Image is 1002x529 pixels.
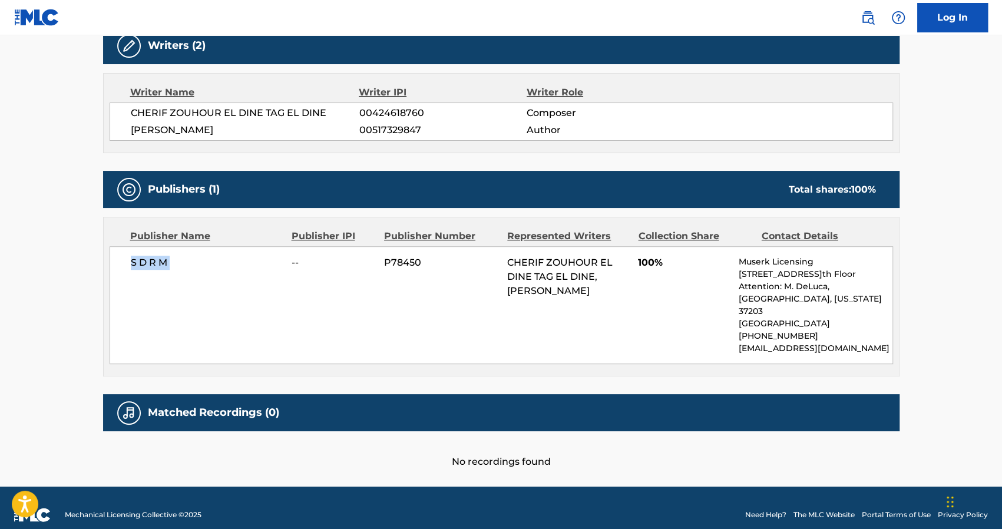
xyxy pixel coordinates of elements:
div: No recordings found [103,431,900,469]
a: Log In [917,3,988,32]
span: Composer [527,106,679,120]
h5: Publishers (1) [148,183,220,196]
img: search [861,11,875,25]
span: -- [292,256,375,270]
a: Public Search [856,6,879,29]
span: Author [527,123,679,137]
div: Publisher Number [384,229,498,243]
a: Portal Terms of Use [862,510,931,520]
span: 100% [638,256,729,270]
iframe: Chat Widget [943,472,1002,529]
img: Matched Recordings [122,406,136,420]
span: [PERSON_NAME] [131,123,359,137]
span: 00517329847 [359,123,526,137]
div: Writer Name [130,85,359,100]
span: CHERIF ZOUHOUR EL DINE TAG EL DINE [131,106,359,120]
img: MLC Logo [14,9,59,26]
span: S D R M [131,256,283,270]
div: Publisher IPI [292,229,375,243]
img: Writers [122,39,136,53]
div: Contact Details [762,229,876,243]
p: [GEOGRAPHIC_DATA], [US_STATE] 37203 [738,293,892,318]
div: Publisher Name [130,229,283,243]
div: Help [887,6,910,29]
p: Muserk Licensing [738,256,892,268]
p: [PHONE_NUMBER] [738,330,892,342]
h5: Writers (2) [148,39,206,52]
div: Drag [947,484,954,520]
span: Mechanical Licensing Collective © 2025 [65,510,201,520]
span: CHERIF ZOUHOUR EL DINE TAG EL DINE, [PERSON_NAME] [507,257,613,296]
img: help [891,11,905,25]
span: 100 % [851,184,876,195]
div: Represented Writers [507,229,629,243]
a: Need Help? [745,510,786,520]
h5: Matched Recordings (0) [148,406,279,419]
a: The MLC Website [793,510,855,520]
div: Total shares: [789,183,876,197]
span: 00424618760 [359,106,526,120]
img: logo [14,508,51,522]
p: [GEOGRAPHIC_DATA] [738,318,892,330]
span: P78450 [384,256,498,270]
a: Privacy Policy [938,510,988,520]
p: [STREET_ADDRESS]th Floor Attention: M. DeLuca, [738,268,892,293]
p: [EMAIL_ADDRESS][DOMAIN_NAME] [738,342,892,355]
div: Writer IPI [359,85,527,100]
img: Publishers [122,183,136,197]
div: Writer Role [527,85,679,100]
div: Collection Share [638,229,752,243]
